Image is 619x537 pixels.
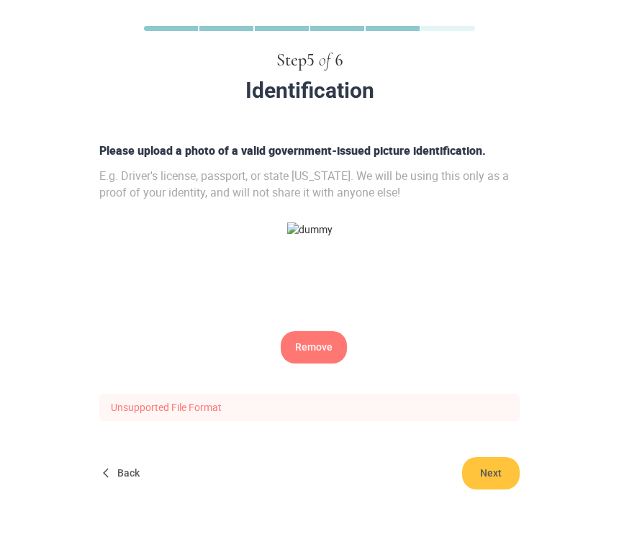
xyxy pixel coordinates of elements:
button: dummy [281,331,347,364]
div: Identification [19,78,600,102]
div: Step 5 6 [7,48,612,73]
div: Please upload a photo of a valid government-issued picture identification. [94,143,525,159]
button: Next [462,457,520,489]
p: Unsupported File Format [99,394,520,421]
span: Remove [295,331,333,364]
span: of [319,52,330,69]
div: E.g. Driver's license, passport, or state [US_STATE]. We will be using this only as a proof of yo... [94,168,525,201]
span: Next [476,457,505,489]
img: dummy [287,222,333,237]
button: Back [99,457,145,489]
